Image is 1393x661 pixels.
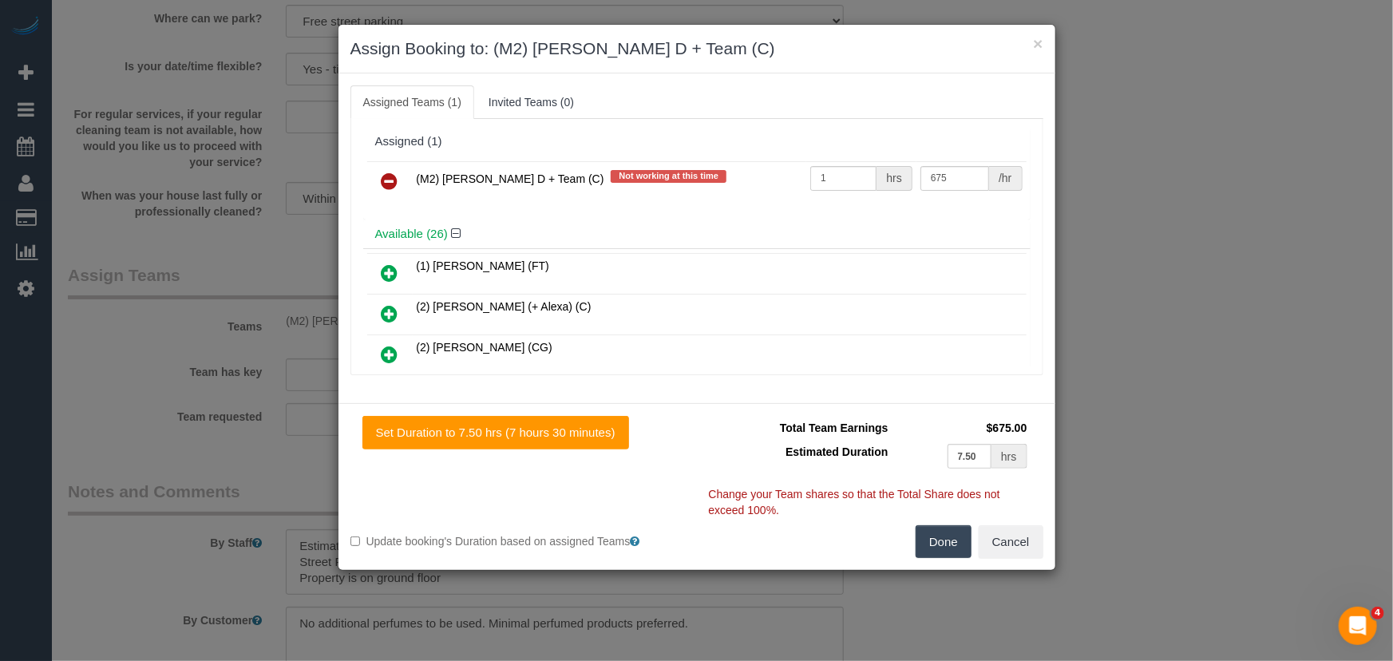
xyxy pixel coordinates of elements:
[786,445,888,458] span: Estimated Duration
[989,166,1022,191] div: /hr
[476,85,587,119] a: Invited Teams (0)
[916,525,972,559] button: Done
[1339,607,1377,645] iframe: Intercom live chat
[417,300,592,313] span: (2) [PERSON_NAME] (+ Alexa) (C)
[709,416,892,440] td: Total Team Earnings
[611,170,726,183] span: Not working at this time
[375,135,1019,148] div: Assigned (1)
[362,416,629,449] button: Set Duration to 7.50 hrs (7 hours 30 minutes)
[417,341,552,354] span: (2) [PERSON_NAME] (CG)
[979,525,1043,559] button: Cancel
[892,416,1031,440] td: $675.00
[375,228,1019,241] h4: Available (26)
[1033,35,1043,52] button: ×
[877,166,912,191] div: hrs
[1371,607,1384,619] span: 4
[350,533,685,549] label: Update booking's Duration based on assigned Teams
[350,85,474,119] a: Assigned Teams (1)
[991,444,1027,469] div: hrs
[350,536,361,547] input: Update booking's Duration based on assigned Teams
[350,37,1043,61] h3: Assign Booking to: (M2) [PERSON_NAME] D + Team (C)
[417,172,604,185] span: (M2) [PERSON_NAME] D + Team (C)
[417,259,549,272] span: (1) [PERSON_NAME] (FT)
